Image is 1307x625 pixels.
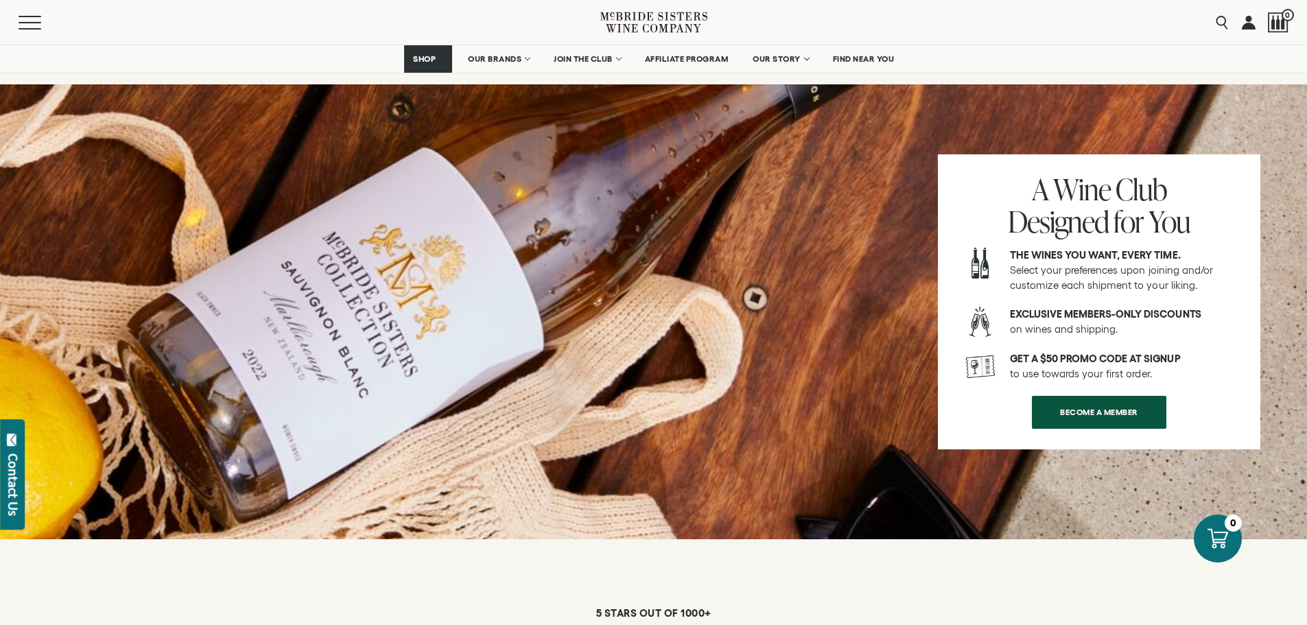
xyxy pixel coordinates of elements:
span: You [1149,201,1190,241]
span: for [1114,201,1143,241]
span: BECOME A MEMBER [1036,399,1162,425]
a: SHOP [404,45,452,73]
a: AFFILIATE PROGRAM [636,45,738,73]
a: OUR STORY [744,45,817,73]
span: FIND NEAR YOU [833,54,895,64]
strong: The wines you want, every time. [1010,249,1181,261]
a: JOIN THE CLUB [545,45,629,73]
div: Contact Us [6,453,20,516]
span: OUR BRANDS [468,54,521,64]
span: A [1032,169,1048,209]
p: Select your preferences upon joining and/or customize each shipment to your liking. [1010,248,1233,293]
p: to use towards your first order. [1010,351,1233,381]
a: OUR BRANDS [459,45,538,73]
strong: Exclusive members-only discounts [1010,308,1201,320]
span: Designed [1008,201,1108,241]
span: AFFILIATE PROGRAM [645,54,729,64]
button: Mobile Menu Trigger [19,16,68,30]
strong: GET A $50 PROMO CODE AT SIGNUP [1010,353,1181,364]
span: OUR STORY [753,54,801,64]
span: 0 [1282,9,1294,21]
span: Club [1116,169,1166,209]
p: on wines and shipping. [1010,307,1233,337]
span: JOIN THE CLUB [554,54,613,64]
a: FIND NEAR YOU [824,45,904,73]
span: SHOP [413,54,436,64]
a: BECOME A MEMBER [1032,396,1166,429]
span: Wine [1053,169,1110,209]
div: 0 [1225,515,1242,532]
